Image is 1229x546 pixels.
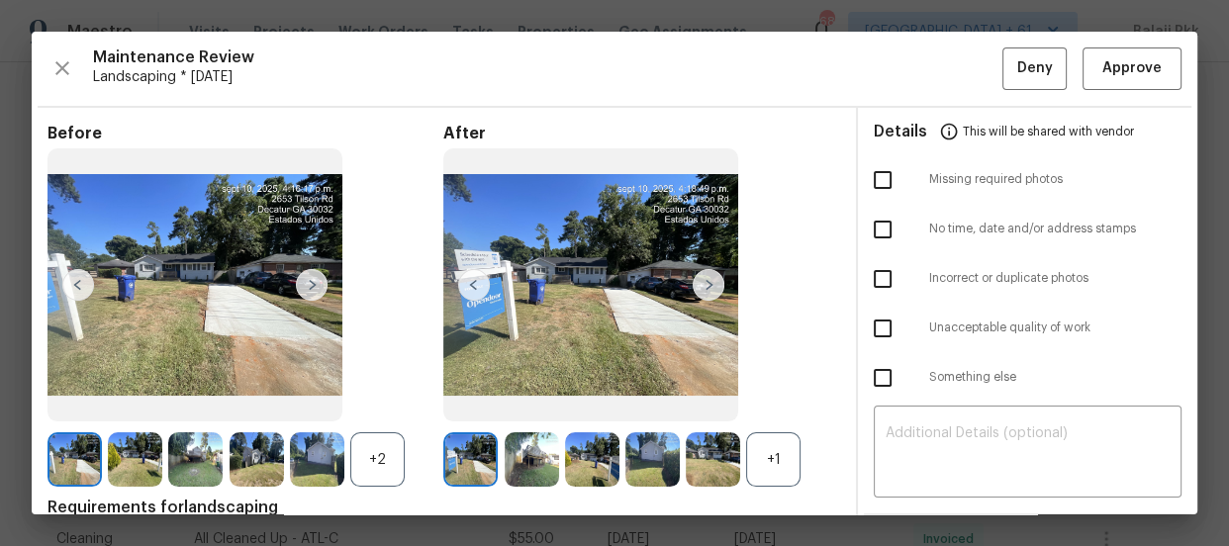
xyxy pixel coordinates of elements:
span: Missing required photos [929,171,1182,188]
span: This will be shared with vendor [963,108,1134,155]
button: Approve [1083,47,1182,90]
span: After [443,124,839,143]
span: Incorrect or duplicate photos [929,270,1182,287]
img: right-chevron-button-url [296,269,328,301]
div: Incorrect or duplicate photos [858,254,1197,304]
div: Something else [858,353,1197,403]
span: Approve [1102,56,1162,81]
div: Missing required photos [858,155,1197,205]
span: Details [874,108,927,155]
span: No time, date and/or address stamps [929,221,1182,237]
span: Before [47,124,443,143]
div: Unacceptable quality of work [858,304,1197,353]
button: Deny [1002,47,1067,90]
span: Unacceptable quality of work [929,319,1182,336]
span: Something else [929,369,1182,386]
img: left-chevron-button-url [62,269,94,301]
span: Landscaping * [DATE] [93,67,1002,87]
img: left-chevron-button-url [458,269,490,301]
div: +1 [746,432,801,487]
span: Requirements for landscaping [47,498,840,517]
span: Deny [1017,56,1053,81]
img: right-chevron-button-url [693,269,724,301]
div: No time, date and/or address stamps [858,205,1197,254]
div: +2 [350,432,405,487]
span: Maintenance Review [93,47,1002,67]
